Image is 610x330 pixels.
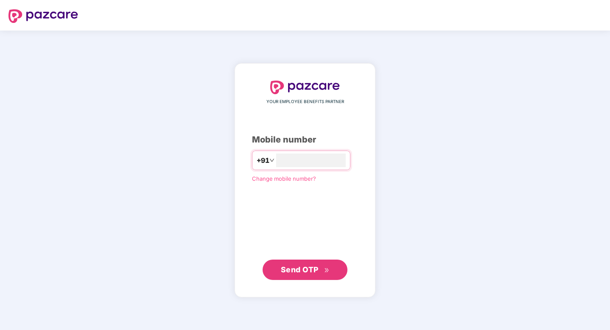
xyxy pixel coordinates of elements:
[281,265,319,274] span: Send OTP
[257,155,269,166] span: +91
[252,133,358,146] div: Mobile number
[270,81,340,94] img: logo
[8,9,78,23] img: logo
[324,268,330,273] span: double-right
[269,158,274,163] span: down
[266,98,344,105] span: YOUR EMPLOYEE BENEFITS PARTNER
[252,175,316,182] a: Change mobile number?
[263,260,347,280] button: Send OTPdouble-right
